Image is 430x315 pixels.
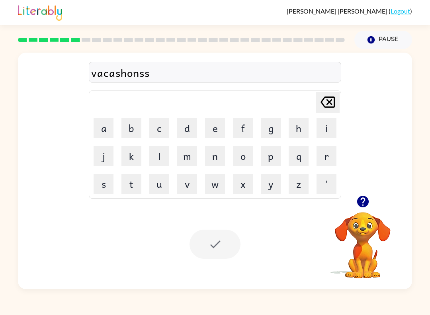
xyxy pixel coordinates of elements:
button: l [149,146,169,166]
div: vacashonss [91,64,339,81]
button: d [177,118,197,138]
button: e [205,118,225,138]
button: i [317,118,336,138]
img: Literably [18,3,62,21]
button: k [121,146,141,166]
button: u [149,174,169,194]
button: o [233,146,253,166]
a: Logout [391,7,410,15]
button: r [317,146,336,166]
div: ( ) [287,7,412,15]
button: h [289,118,309,138]
button: a [94,118,113,138]
button: f [233,118,253,138]
button: w [205,174,225,194]
button: g [261,118,281,138]
button: y [261,174,281,194]
button: n [205,146,225,166]
button: t [121,174,141,194]
button: p [261,146,281,166]
button: ' [317,174,336,194]
button: Pause [354,31,412,49]
button: b [121,118,141,138]
button: v [177,174,197,194]
video: Your browser must support playing .mp4 files to use Literably. Please try using another browser. [323,200,403,280]
button: z [289,174,309,194]
button: m [177,146,197,166]
button: j [94,146,113,166]
button: c [149,118,169,138]
button: q [289,146,309,166]
span: [PERSON_NAME] [PERSON_NAME] [287,7,389,15]
button: s [94,174,113,194]
button: x [233,174,253,194]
